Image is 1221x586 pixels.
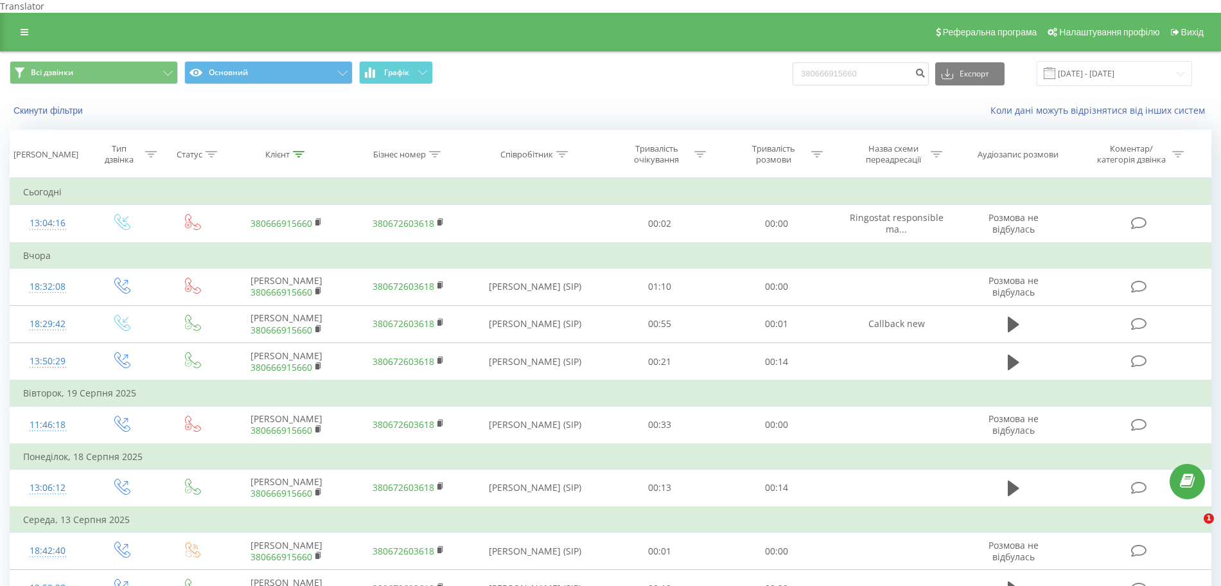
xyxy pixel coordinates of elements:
td: [PERSON_NAME] (SIP) [470,469,601,507]
a: 380666915660 [250,324,312,336]
div: 18:32:08 [23,274,72,299]
td: 00:01 [718,305,836,342]
div: [PERSON_NAME] [13,149,78,160]
td: [PERSON_NAME] (SIP) [470,305,601,342]
td: 00:21 [601,343,719,381]
a: 380666915660 [250,551,312,563]
td: [PERSON_NAME] [225,305,347,342]
td: 00:00 [718,406,836,444]
td: [PERSON_NAME] [225,406,347,444]
button: Скинути фільтри [10,105,89,116]
span: Вихід [1181,27,1204,37]
td: 01:10 [601,268,719,305]
div: Співробітник [500,149,553,160]
td: 00:00 [718,268,836,305]
a: 380672603618 [373,418,434,431]
td: Середа, 13 Серпня 2025 [10,507,1211,533]
span: Розмова не відбулась [988,413,1039,436]
td: 00:00 [718,205,836,243]
div: 18:42:40 [23,538,72,564]
div: Тривалість розмови [739,143,808,165]
iframe: Intercom live chat [1177,513,1208,544]
td: [PERSON_NAME] [225,469,347,507]
a: 380666915660 [250,361,312,373]
button: Експорт [935,62,1005,85]
a: 380672603618 [373,317,434,330]
div: 18:29:42 [23,312,72,337]
div: 13:50:29 [23,349,72,374]
td: 00:01 [601,533,719,570]
button: Основний [184,61,353,84]
button: Графік [359,61,433,84]
td: 00:13 [601,469,719,507]
div: Статус [177,149,202,160]
button: Всі дзвінки [10,61,178,84]
div: Тип дзвінка [96,143,142,165]
span: Реферальна програма [943,27,1037,37]
span: 1 [1204,513,1214,524]
div: 13:06:12 [23,475,72,501]
td: [PERSON_NAME] [225,268,347,305]
td: 00:14 [718,469,836,507]
a: Налаштування профілю [1041,13,1164,51]
td: 00:00 [718,533,836,570]
span: Розмова не відбулась [988,211,1039,235]
td: [PERSON_NAME] (SIP) [470,533,601,570]
div: Тривалість очікування [622,143,691,165]
td: 00:55 [601,305,719,342]
td: [PERSON_NAME] (SIP) [470,406,601,444]
div: Назва схеми переадресації [859,143,927,165]
div: Бізнес номер [373,149,426,160]
td: [PERSON_NAME] [225,533,347,570]
td: Сьогодні [10,179,1211,205]
td: [PERSON_NAME] (SIP) [470,268,601,305]
a: 380672603618 [373,280,434,292]
div: 11:46:18 [23,413,72,438]
span: Графік [384,68,409,77]
span: Розмова не відбулась [988,539,1039,563]
a: Вихід [1164,13,1208,51]
div: Аудіозапис розмови [978,149,1058,160]
input: Пошук за номером [793,62,929,85]
td: 00:02 [601,205,719,243]
td: 00:33 [601,406,719,444]
a: Коли дані можуть відрізнятися вiд інших систем [990,104,1211,116]
a: 380666915660 [250,286,312,298]
td: 00:14 [718,343,836,381]
div: Коментар/категорія дзвінка [1094,143,1169,165]
span: Налаштування профілю [1059,27,1159,37]
td: Callback new [836,305,958,342]
a: 380672603618 [373,545,434,557]
a: 380672603618 [373,355,434,368]
a: Реферальна програма [929,13,1042,51]
td: Вівторок, 19 Серпня 2025 [10,380,1211,406]
div: 13:04:16 [23,211,72,236]
div: Клієнт [265,149,290,160]
span: Розмова не відбулась [988,274,1039,298]
td: [PERSON_NAME] (SIP) [470,343,601,381]
a: 380672603618 [373,481,434,493]
span: Всі дзвінки [31,67,73,78]
span: Ringostat responsible ma... [850,211,944,235]
td: Вчора [10,243,1211,269]
td: Понеділок, 18 Серпня 2025 [10,444,1211,470]
a: 380666915660 [250,487,312,499]
a: 380666915660 [250,424,312,436]
a: 380672603618 [373,217,434,229]
a: 380666915660 [250,217,312,229]
td: [PERSON_NAME] [225,343,347,381]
